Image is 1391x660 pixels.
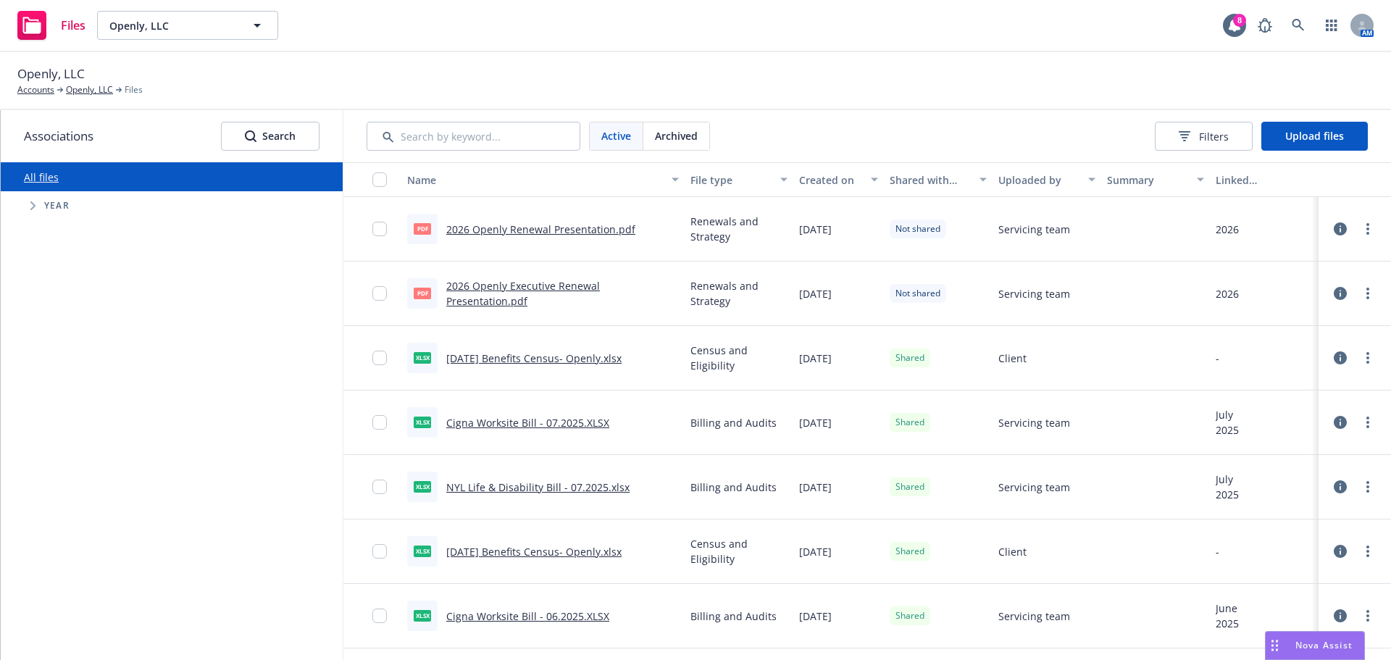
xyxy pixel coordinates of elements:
span: Not shared [895,222,940,235]
span: Renewals and Strategy [690,278,788,309]
div: Search [245,122,296,150]
span: Shared [895,480,924,493]
button: File type [685,162,793,197]
a: Cigna Worksite Bill - 06.2025.XLSX [446,609,609,623]
span: Billing and Audits [690,480,777,495]
a: Accounts [17,83,54,96]
a: Files [12,5,91,46]
span: xlsx [414,546,431,556]
a: more [1359,349,1377,367]
span: Servicing team [998,480,1070,495]
span: Servicing team [998,222,1070,237]
span: [DATE] [799,609,832,624]
div: - [1216,544,1219,559]
span: Servicing team [998,609,1070,624]
span: Not shared [895,287,940,300]
button: Openly, LLC [97,11,278,40]
a: [DATE] Benefits Census- Openly.xlsx [446,545,622,559]
span: Census and Eligibility [690,536,788,567]
input: Select all [372,172,387,187]
span: [DATE] [799,544,832,559]
button: Summary [1101,162,1210,197]
input: Toggle Row Selected [372,286,387,301]
a: Switch app [1317,11,1346,40]
span: Shared [895,351,924,364]
a: Cigna Worksite Bill - 07.2025.XLSX [446,416,609,430]
input: Toggle Row Selected [372,222,387,236]
button: Nova Assist [1265,631,1365,660]
div: Tree Example [1,191,343,220]
div: Name [407,172,663,188]
div: Linked associations [1216,172,1313,188]
span: xlsx [414,481,431,492]
div: 8 [1233,14,1246,27]
button: Name [401,162,685,197]
span: pdf [414,223,431,234]
div: 2025 [1216,487,1239,502]
div: 2025 [1216,422,1239,438]
a: Openly, LLC [66,83,113,96]
a: 2026 Openly Executive Renewal Presentation.pdf [446,279,600,308]
a: 2026 Openly Renewal Presentation.pdf [446,222,635,236]
input: Search by keyword... [367,122,580,151]
span: [DATE] [799,480,832,495]
span: Openly, LLC [17,64,85,83]
span: [DATE] [799,351,832,366]
span: Renewals and Strategy [690,214,788,244]
div: July [1216,407,1239,422]
button: Uploaded by [993,162,1101,197]
span: Client [998,351,1027,366]
a: Search [1284,11,1313,40]
input: Toggle Row Selected [372,544,387,559]
a: Report a Bug [1250,11,1279,40]
span: Shared [895,609,924,622]
button: Shared with client [884,162,993,197]
button: Filters [1155,122,1253,151]
span: Openly, LLC [109,18,235,33]
svg: Search [245,130,256,142]
div: July [1216,472,1239,487]
span: Associations [24,127,93,146]
span: Shared [895,545,924,558]
button: SearchSearch [221,122,319,151]
span: Upload files [1285,129,1344,143]
a: All files [24,170,59,184]
a: NYL Life & Disability Bill - 07.2025.xlsx [446,480,630,494]
span: Servicing team [998,415,1070,430]
span: Shared [895,416,924,429]
span: Active [601,128,631,143]
a: more [1359,220,1377,238]
button: Linked associations [1210,162,1319,197]
span: Nova Assist [1295,639,1353,651]
div: 2025 [1216,616,1239,631]
a: more [1359,543,1377,560]
div: Summary [1107,172,1188,188]
span: Filters [1179,129,1229,144]
div: File type [690,172,772,188]
a: more [1359,478,1377,496]
span: Files [61,20,85,31]
span: xlsx [414,352,431,363]
div: Drag to move [1266,632,1284,659]
div: 2026 [1216,222,1239,237]
input: Toggle Row Selected [372,480,387,494]
div: June [1216,601,1239,616]
button: Upload files [1261,122,1368,151]
div: 2026 [1216,286,1239,301]
span: Archived [655,128,698,143]
div: - [1216,351,1219,366]
input: Toggle Row Selected [372,415,387,430]
div: Uploaded by [998,172,1079,188]
div: Shared with client [890,172,971,188]
span: XLSX [414,417,431,427]
span: [DATE] [799,415,832,430]
span: Filters [1199,129,1229,144]
span: XLSX [414,610,431,621]
span: Census and Eligibility [690,343,788,373]
input: Toggle Row Selected [372,609,387,623]
a: [DATE] Benefits Census- Openly.xlsx [446,351,622,365]
a: more [1359,414,1377,431]
button: Created on [793,162,884,197]
span: Billing and Audits [690,415,777,430]
span: [DATE] [799,222,832,237]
